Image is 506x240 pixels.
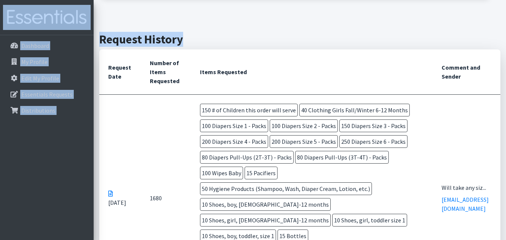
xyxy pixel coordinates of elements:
a: [EMAIL_ADDRESS][DOMAIN_NAME] [442,196,489,212]
span: 200 Diapers Size 4 - Packs [200,135,268,148]
span: 100 Wipes Baby [200,167,243,179]
span: 150 # of Children this order will serve [200,104,298,116]
span: 100 Diapers Size 2 - Packs [270,119,338,132]
a: Distributions [3,103,91,118]
span: 150 Diapers Size 3 - Packs [339,119,407,132]
p: Dashboard [21,42,49,49]
p: My Profile [21,58,48,66]
th: Request Date [99,49,141,95]
a: Edit My Profile [3,71,91,86]
th: Number of Items Requested [141,49,191,95]
th: Comment and Sender [433,49,500,95]
span: 50 Hygiene Products (Shampoo, Wash, Diaper Cream, Lotion, etc.) [200,182,372,195]
span: 40 Clothing Girls Fall/Winter 6-12 Months [299,104,410,116]
div: Will take any siz... [442,183,491,192]
a: Essentials Requests [3,87,91,102]
h2: Request History [99,32,500,46]
span: 80 Diapers Pull-Ups (2T-3T) - Packs [200,151,294,164]
a: My Profile [3,54,91,69]
span: 10 Shoes, boy, [DEMOGRAPHIC_DATA]-12 months [200,198,331,211]
span: 10 Shoes, girl, [DEMOGRAPHIC_DATA]-12 months [200,214,331,227]
p: Essentials Requests [21,91,73,98]
th: Items Requested [191,49,433,95]
a: Dashboard [3,38,91,53]
span: 100 Diapers Size 1 - Packs [200,119,268,132]
p: Distributions [21,107,55,114]
span: 250 Diapers Size 6 - Packs [339,135,407,148]
span: 80 Diapers Pull-Ups (3T-4T) - Packs [295,151,389,164]
span: 15 Pacifiers [245,167,278,179]
p: Edit My Profile [21,75,59,82]
span: 200 Diapers Size 5 - Packs [270,135,338,148]
img: HumanEssentials [3,5,91,30]
span: 10 Shoes, girl, toddler size 1 [332,214,407,227]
